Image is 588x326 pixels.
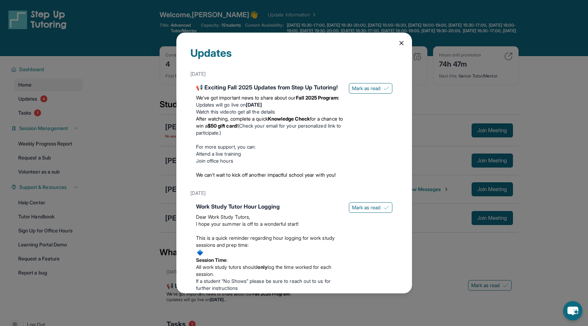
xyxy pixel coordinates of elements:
[563,301,582,320] button: chat-button
[384,86,389,91] img: Mark as read
[190,68,398,80] div: [DATE]
[196,116,268,122] span: After watching, complete a quick
[196,249,204,257] img: :small_blue_diamond:
[257,264,267,270] strong: only
[196,158,233,164] a: Join office hours
[196,221,298,227] span: I hope your summer is off to a wonderful start!
[196,115,343,136] li: (Check your email for your personalized link to participate.)
[196,143,343,150] p: For more support, you can:
[196,214,250,220] span: Dear Work Study Tutors,
[196,235,334,248] span: This is a quick reminder regarding hour logging for work study sessions and prep time:
[246,102,262,108] strong: [DATE]
[196,83,343,91] div: 📢 Exciting Fall 2025 Updates from Step Up Tutoring!
[352,204,381,211] span: Mark as read
[196,172,336,178] span: We can’t wait to kick off another impactful school year with you!
[296,95,339,101] strong: Fall 2025 Program:
[196,257,227,263] strong: Session Time
[196,109,232,115] a: Watch this video
[190,187,398,199] div: [DATE]
[237,123,238,129] span: !
[196,101,343,108] li: Updates will go live on
[196,292,204,300] img: :small_blue_diamond:
[196,95,296,101] span: We’ve got important news to share about our
[190,47,398,68] div: Updates
[268,116,310,122] strong: Knowledge Check
[196,278,331,291] span: If a student “No Shows” please be sure to reach out to us for further instructions
[349,83,392,94] button: Mark as read
[227,257,228,263] span: :
[196,151,241,157] a: Attend a live training
[384,205,389,210] img: Mark as read
[208,123,237,129] strong: $50 gift card
[196,202,343,211] div: Work Study Tutor Hour Logging
[349,202,392,213] button: Mark as read
[352,85,381,92] span: Mark as read
[196,108,343,115] li: to get all the details
[196,264,258,270] span: All work study tutors should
